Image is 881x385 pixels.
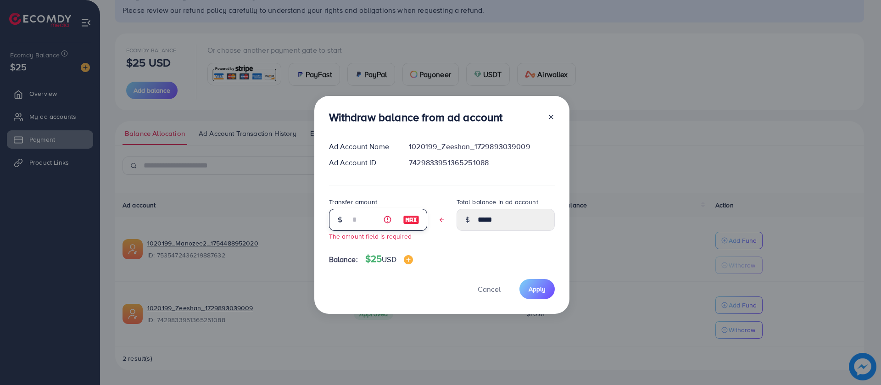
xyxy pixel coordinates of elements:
[322,141,402,152] div: Ad Account Name
[403,214,419,225] img: image
[404,255,413,264] img: image
[329,197,377,206] label: Transfer amount
[529,285,546,294] span: Apply
[322,157,402,168] div: Ad Account ID
[382,254,396,264] span: USD
[457,197,538,206] label: Total balance in ad account
[478,284,501,294] span: Cancel
[329,254,358,265] span: Balance:
[329,111,503,124] h3: Withdraw balance from ad account
[401,141,562,152] div: 1020199_Zeeshan_1729893039009
[519,279,555,299] button: Apply
[329,232,412,240] small: The amount field is required
[401,157,562,168] div: 7429833951365251088
[466,279,512,299] button: Cancel
[365,253,413,265] h4: $25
